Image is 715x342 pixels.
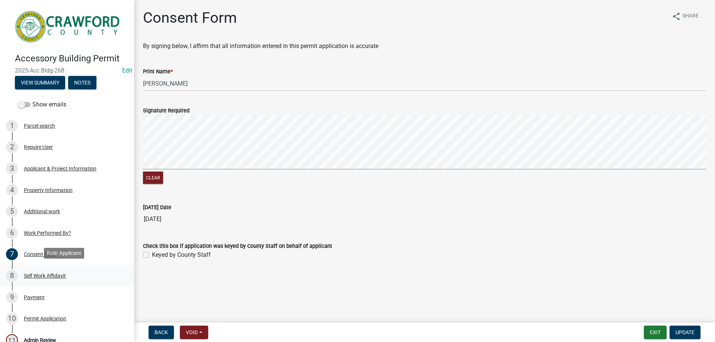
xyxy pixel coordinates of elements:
label: Check this box if application was keyed by County Staff on behalf of applicant [143,244,332,249]
button: Notes [68,76,96,89]
div: Work Performed By? [24,230,71,236]
div: Role: Applicant [44,248,84,259]
a: Edit [122,67,132,74]
div: 3 [6,163,18,175]
span: Back [155,329,168,335]
div: Require User [24,144,53,150]
i: share [672,12,681,21]
label: Keyed by County Staff [152,250,211,259]
div: 4 [6,184,18,196]
div: Permit Application [24,316,66,321]
label: [DATE] Date [143,205,171,210]
p: By signing below, I affirm that all information entered in this permit application is accurate [143,42,706,51]
div: Additional work [24,209,60,214]
div: 7 [6,248,18,260]
label: Signature Required [143,108,190,114]
img: Crawford County, Georgia [15,8,122,45]
button: Update [670,326,700,339]
div: 2 [6,141,18,153]
button: Clear [143,172,163,184]
wm-modal-confirm: Summary [15,80,65,86]
wm-modal-confirm: Edit Application Number [122,67,132,74]
button: Back [149,326,174,339]
span: Update [676,329,695,335]
button: shareShare [666,9,705,23]
div: 9 [6,291,18,303]
button: Void [180,326,208,339]
div: Parcel search [24,123,55,128]
button: View Summary [15,76,65,89]
label: Show emails [18,100,66,109]
label: Print Name [143,69,173,74]
div: Consent Form [24,252,57,257]
h1: Consent Form [143,9,237,27]
div: 5 [6,205,18,217]
span: 2025-Acc Bldg-268 [15,67,119,74]
div: 8 [6,270,18,282]
div: Applicant & Project Information [24,166,96,171]
div: 10 [6,313,18,325]
wm-modal-confirm: Notes [68,80,96,86]
button: Exit [644,326,667,339]
span: Void [186,329,198,335]
div: Payment [24,295,45,300]
div: 6 [6,227,18,239]
div: Property Information [24,188,73,193]
h4: Accessory Building Permit [15,53,128,64]
span: Share [682,12,699,21]
div: Self Work Affidavit [24,273,66,278]
div: 1 [6,120,18,132]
